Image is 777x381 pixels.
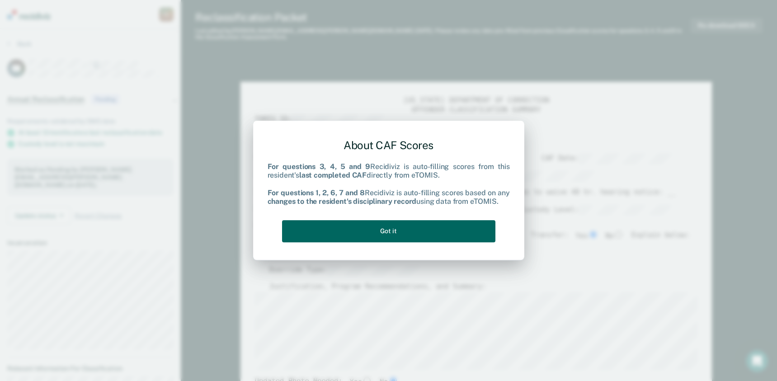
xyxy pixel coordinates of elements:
[282,220,495,242] button: Got it
[268,132,510,159] div: About CAF Scores
[268,163,510,206] div: Recidiviz is auto-filling scores from this resident's directly from eTOMIS. Recidiviz is auto-fil...
[268,163,371,171] b: For questions 3, 4, 5 and 9
[268,197,417,206] b: changes to the resident's disciplinary record
[268,188,365,197] b: For questions 1, 2, 6, 7 and 8
[299,171,367,180] b: last completed CAF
